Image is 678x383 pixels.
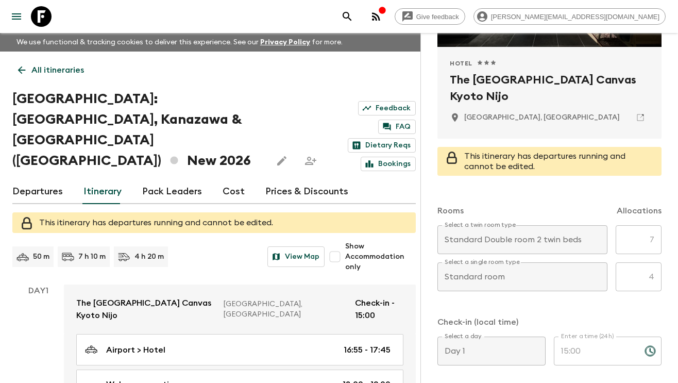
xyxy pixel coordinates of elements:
a: FAQ [378,120,416,134]
span: Share this itinerary [300,151,321,171]
p: 16:55 - 17:45 [344,344,391,356]
button: Edit this itinerary [272,151,292,171]
a: Departures [12,179,63,204]
p: 4 h 20 m [134,252,164,262]
span: This itinerary has departures running and cannot be edited. [39,219,273,227]
a: Cost [223,179,245,204]
div: [PERSON_NAME][EMAIL_ADDRESS][DOMAIN_NAME] [473,8,666,25]
a: Itinerary [83,179,122,204]
p: Allocations [617,205,662,217]
p: [GEOGRAPHIC_DATA], [GEOGRAPHIC_DATA] [224,299,347,320]
p: Check-in - 15:00 [355,297,403,322]
p: 7 h 10 m [78,252,106,262]
label: Select a twin room type [445,221,516,229]
a: Dietary Reqs [348,138,416,153]
a: Pack Leaders [142,179,202,204]
span: Give feedback [411,13,465,21]
span: This itinerary has departures running and cannot be edited. [464,152,625,171]
p: The [GEOGRAPHIC_DATA] Canvas Kyoto Nijo [76,297,215,322]
a: The [GEOGRAPHIC_DATA] Canvas Kyoto Nijo[GEOGRAPHIC_DATA], [GEOGRAPHIC_DATA]Check-in - 15:00 [64,285,416,334]
h2: The [GEOGRAPHIC_DATA] Canvas Kyoto Nijo [450,72,649,105]
button: View Map [267,246,325,267]
button: menu [6,6,27,27]
p: 50 m [33,252,49,262]
a: Give feedback [395,8,465,25]
p: All itineraries [31,64,84,76]
a: Feedback [358,101,416,115]
button: search adventures [337,6,358,27]
a: All itineraries [12,60,90,80]
span: Hotel [450,59,472,68]
a: Airport > Hotel16:55 - 17:45 [76,334,403,365]
h1: [GEOGRAPHIC_DATA]: [GEOGRAPHIC_DATA], Kanazawa & [GEOGRAPHIC_DATA] ([GEOGRAPHIC_DATA]) New 2026 [12,89,263,171]
input: hh:mm [554,337,636,365]
a: Bookings [361,157,416,171]
span: [PERSON_NAME][EMAIL_ADDRESS][DOMAIN_NAME] [485,13,665,21]
span: Show Accommodation only [345,241,416,272]
a: Privacy Policy [260,39,310,46]
p: Day 1 [12,285,64,297]
p: Check-in (local time) [437,316,662,328]
p: Kyoto, Japan [464,112,620,123]
p: We use functional & tracking cookies to deliver this experience. See our for more. [12,33,347,52]
p: Rooms [437,205,464,217]
label: Select a day [445,332,481,341]
p: Airport > Hotel [106,344,165,356]
label: Enter a time (24h) [561,332,614,341]
a: Prices & Discounts [265,179,348,204]
label: Select a single room type [445,258,520,267]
